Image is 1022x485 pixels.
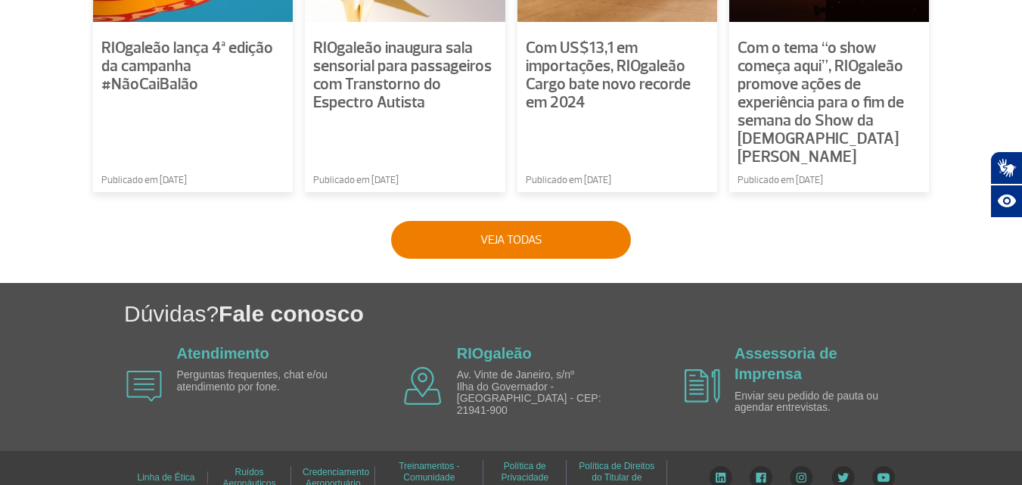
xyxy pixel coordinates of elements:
[526,38,691,113] span: Com US$13,1 em importações, RIOgaleão Cargo bate novo recorde em 2024
[126,371,162,402] img: airplane icon
[457,345,532,362] a: RIOgaleão
[219,301,364,326] span: Fale conosco
[990,151,1022,185] button: Abrir tradutor de língua de sinais.
[685,369,720,403] img: airplane icon
[391,221,631,259] button: Veja todas
[526,173,611,188] span: Publicado em [DATE]
[738,38,904,167] span: Com o tema “o show começa aqui”, RIOgaleão promove ações de experiência para o fim de semana do S...
[404,367,442,405] img: airplane icon
[735,390,909,414] p: Enviar seu pedido de pauta ou agendar entrevistas.
[313,173,399,188] span: Publicado em [DATE]
[735,345,837,382] a: Assessoria de Imprensa
[101,38,273,95] span: RIOgaleão lança 4ª edição da campanha #NãoCaiBalão
[738,173,823,188] span: Publicado em [DATE]
[177,369,351,393] p: Perguntas frequentes, chat e/ou atendimento por fone.
[124,298,1022,329] h1: Dúvidas?
[177,345,269,362] a: Atendimento
[457,369,631,416] p: Av. Vinte de Janeiro, s/nº Ilha do Governador - [GEOGRAPHIC_DATA] - CEP: 21941-900
[990,185,1022,218] button: Abrir recursos assistivos.
[990,151,1022,218] div: Plugin de acessibilidade da Hand Talk.
[101,173,187,188] span: Publicado em [DATE]
[313,38,492,113] span: RIOgaleão inaugura sala sensorial para passageiros com Transtorno do Espectro Autista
